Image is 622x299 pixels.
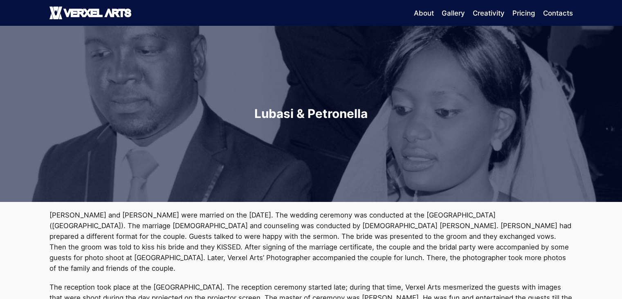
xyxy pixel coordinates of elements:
a: Contacts [543,8,573,18]
span: Pricing [512,9,535,17]
p: [PERSON_NAME] and [PERSON_NAME] were married on the [DATE]. The wedding ceremony was conducted at... [49,210,573,274]
a: About [414,8,434,18]
span: Gallery [442,9,465,17]
span: Creativity [473,9,505,17]
a: Pricing [512,8,535,18]
span: About [414,9,434,17]
nav: Main [414,8,573,18]
span: Contacts [543,9,573,17]
strong: Lubasi & Petronella [254,106,368,121]
a: Creativity [473,8,505,18]
a: Gallery [442,8,465,18]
